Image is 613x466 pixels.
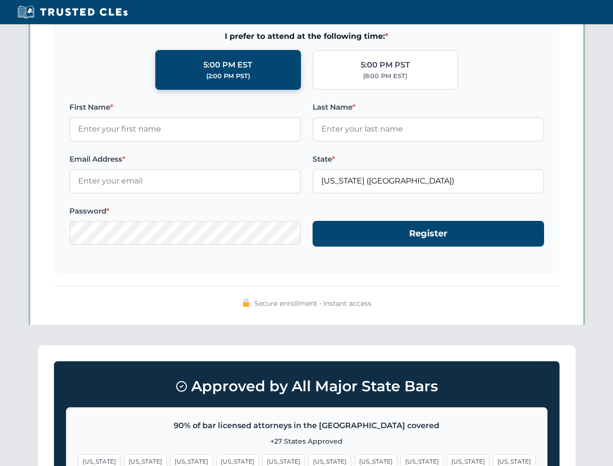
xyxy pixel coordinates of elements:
[203,59,252,71] div: 5:00 PM EST
[361,59,410,71] div: 5:00 PM PST
[69,117,301,141] input: Enter your first name
[313,169,544,193] input: Florida (FL)
[313,117,544,141] input: Enter your last name
[69,169,301,193] input: Enter your email
[78,436,535,447] p: +27 States Approved
[363,71,407,81] div: (8:00 PM EST)
[66,373,547,399] h3: Approved by All Major State Bars
[69,101,301,113] label: First Name
[69,205,301,217] label: Password
[78,419,535,432] p: 90% of bar licensed attorneys in the [GEOGRAPHIC_DATA] covered
[206,71,250,81] div: (2:00 PM PST)
[69,30,544,43] span: I prefer to attend at the following time:
[242,299,250,307] img: 🔒
[15,5,131,19] img: Trusted CLEs
[313,101,544,113] label: Last Name
[313,153,544,165] label: State
[313,221,544,247] button: Register
[254,298,371,309] span: Secure enrollment • Instant access
[69,153,301,165] label: Email Address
